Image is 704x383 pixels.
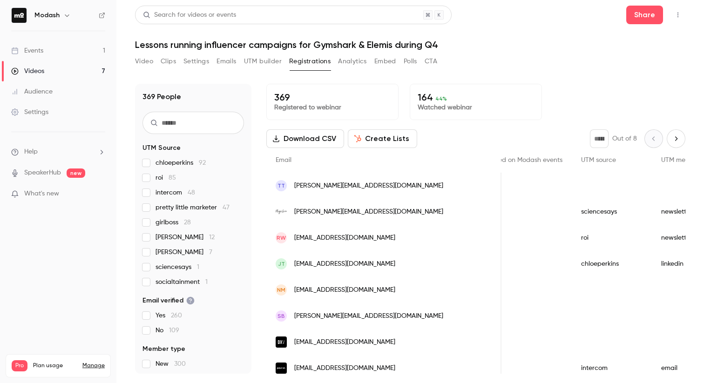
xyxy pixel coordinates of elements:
span: new [67,168,85,178]
div: intercom [572,355,652,381]
span: Help [24,147,38,157]
span: roi [156,173,176,182]
span: 1 [205,279,208,285]
span: girlboss [156,218,191,227]
span: [PERSON_NAME][EMAIL_ADDRESS][DOMAIN_NAME] [294,181,443,191]
button: Video [135,54,153,69]
span: 109 [169,327,179,334]
button: Emails [217,54,236,69]
span: New [156,359,186,369]
span: TT [278,181,285,190]
button: Share [626,6,663,24]
span: sciencesays [156,262,199,272]
span: Member type [142,344,185,354]
span: 260 [171,312,182,319]
button: Clips [161,54,176,69]
img: dexville.be [276,336,287,348]
span: intercom [156,188,195,197]
p: Registered to webinar [274,103,391,112]
button: Next page [667,129,685,148]
span: JT [278,260,285,268]
span: 7 [209,249,212,255]
span: What's new [24,189,59,199]
span: [EMAIL_ADDRESS][DOMAIN_NAME] [294,259,395,269]
p: Out of 8 [612,134,637,143]
a: SpeakerHub [24,168,61,178]
span: No [156,326,179,335]
img: paulstreet.co [276,363,287,374]
button: Registrations [289,54,331,69]
span: Email [276,157,291,163]
span: Yes [156,311,182,320]
div: Videos [11,67,44,76]
li: help-dropdown-opener [11,147,105,157]
h1: 369 People [142,91,181,102]
span: socialtainment [156,277,208,287]
img: magiclinen.com [276,209,287,214]
span: 12 [209,234,215,241]
span: UTM Source [142,143,181,153]
span: 92 [199,160,206,166]
button: Top Bar Actions [670,7,685,22]
div: Search for videos or events [143,10,236,20]
div: Events [11,46,43,55]
span: 47 [223,204,230,211]
button: UTM builder [244,54,282,69]
span: Plan usage [33,362,77,370]
span: chloeperkins [156,158,206,168]
p: 369 [274,92,391,103]
span: [PERSON_NAME] [156,248,212,257]
p: 164 [418,92,534,103]
span: 48 [188,189,195,196]
span: NM [277,286,285,294]
span: 85 [169,175,176,181]
span: Email verified [142,296,195,305]
div: sciencesays [572,199,652,225]
span: pretty little marketer [156,203,230,212]
p: Watched webinar [418,103,534,112]
span: 28 [184,219,191,226]
a: Manage [82,362,105,370]
span: 1 [197,264,199,270]
span: UTM medium [661,157,700,163]
button: Create Lists [348,129,417,148]
button: Embed [374,54,396,69]
span: [EMAIL_ADDRESS][DOMAIN_NAME] [294,337,395,347]
div: chloeperkins [572,251,652,277]
button: Analytics [338,54,367,69]
img: Modash [12,8,27,23]
span: [PERSON_NAME][EMAIL_ADDRESS][DOMAIN_NAME] [294,207,443,217]
iframe: Noticeable Trigger [94,190,105,198]
button: Settings [183,54,209,69]
h6: Modash [34,11,60,20]
button: Polls [404,54,417,69]
span: UTM source [581,157,616,163]
h1: Lessons running influencer campaigns for Gymshark & Elemis during Q4 [135,39,685,50]
button: Download CSV [266,129,344,148]
div: Settings [11,108,48,117]
span: 300 [174,361,186,367]
span: [PERSON_NAME] [156,233,215,242]
span: [PERSON_NAME][EMAIL_ADDRESS][DOMAIN_NAME] [294,311,443,321]
span: Pro [12,360,27,371]
span: [EMAIL_ADDRESS][DOMAIN_NAME] [294,363,395,373]
span: SB [278,312,285,320]
button: CTA [425,54,437,69]
span: [EMAIL_ADDRESS][DOMAIN_NAME] [294,233,395,243]
div: Audience [11,87,53,96]
span: 44 % [435,95,447,102]
div: roi [572,225,652,251]
span: RW [277,234,286,242]
span: [EMAIL_ADDRESS][DOMAIN_NAME] [294,285,395,295]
